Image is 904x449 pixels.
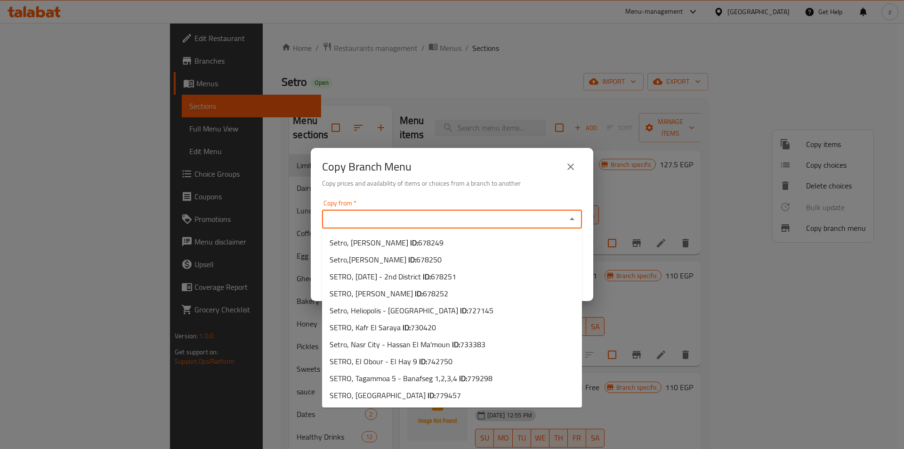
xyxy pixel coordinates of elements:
span: SETRO, El Obour - El Hay 9 [330,356,452,367]
span: 779298 [467,371,492,385]
span: Setro, Nasr City - Hassan El Ma'moun [330,339,485,350]
span: SETRO, [GEOGRAPHIC_DATA] [330,390,461,401]
span: SETRO, Kafr El Saraya [330,322,436,333]
h2: Copy Branch Menu [322,159,412,174]
b: ID: [452,337,460,351]
span: Setro, [PERSON_NAME] [330,237,444,248]
span: 730420 [411,320,436,335]
b: ID: [415,286,423,301]
span: 779457 [436,388,461,402]
span: 678252 [423,286,448,301]
h6: Copy prices and availability of items or choices from a branch to another [322,178,582,188]
button: close [559,155,582,178]
b: ID: [410,236,418,250]
b: ID: [408,253,416,267]
b: ID: [459,371,467,385]
span: Setro, Heliopolis - [GEOGRAPHIC_DATA] [330,305,493,316]
span: 727145 [468,303,493,318]
b: ID: [428,388,436,402]
span: SETRO, [PERSON_NAME] [330,288,448,299]
button: Close [565,212,579,226]
span: 678250 [416,253,442,267]
b: ID: [423,269,431,284]
span: 678251 [431,269,456,284]
span: SETRO, [DATE] - 2nd District [330,271,456,282]
b: ID: [419,354,427,368]
span: Setro,[PERSON_NAME] [330,254,442,265]
b: ID: [403,320,411,335]
span: SETRO, Tagammoa 5 - Banafseg 1,2,3,4 [330,373,492,384]
span: 678249 [418,236,444,250]
b: ID: [460,303,468,318]
span: 733383 [460,337,485,351]
span: 742750 [427,354,452,368]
